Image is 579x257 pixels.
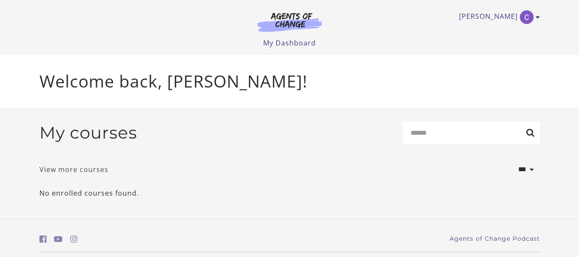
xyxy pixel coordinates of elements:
[70,233,78,245] a: https://www.instagram.com/agentsofchangeprep/ (Open in a new window)
[263,38,316,48] a: My Dashboard
[54,233,63,245] a: https://www.youtube.com/c/AgentsofChangeTestPrepbyMeaganMitchell (Open in a new window)
[54,235,63,243] i: https://www.youtube.com/c/AgentsofChangeTestPrepbyMeaganMitchell (Open in a new window)
[39,123,137,143] h2: My courses
[39,69,540,94] p: Welcome back, [PERSON_NAME]!
[39,235,47,243] i: https://www.facebook.com/groups/aswbtestprep (Open in a new window)
[450,234,540,243] a: Agents of Change Podcast
[70,235,78,243] i: https://www.instagram.com/agentsofchangeprep/ (Open in a new window)
[459,10,536,24] a: Toggle menu
[39,233,47,245] a: https://www.facebook.com/groups/aswbtestprep (Open in a new window)
[249,12,331,32] img: Agents of Change Logo
[39,164,108,175] a: View more courses
[39,188,540,198] p: No enrolled courses found.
